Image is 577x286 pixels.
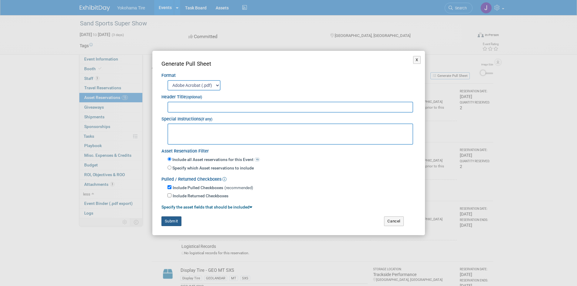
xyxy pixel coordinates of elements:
span: 15 [254,157,260,162]
label: Include Pulled Checkboxes [173,185,223,191]
div: Generate Pull Sheet [161,60,416,68]
label: Include Returned Checkboxes [173,193,228,199]
small: (if any) [201,117,212,121]
button: Cancel [384,216,404,226]
label: Include all Asset reservations for this Event [171,157,260,163]
small: (optional) [186,95,202,99]
button: Submit [161,216,181,226]
label: Specify which Asset reservations to include [171,165,254,171]
div: Asset Reservation Filter [161,145,416,155]
span: (recommended) [224,186,253,190]
div: Header Title [161,90,416,100]
div: Pulled / Returned Checkboxes [161,173,416,183]
button: X [413,56,421,64]
a: Specify the asset fields that should be included [161,205,252,209]
div: Format [161,68,416,79]
div: Special Instructions [161,113,416,123]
